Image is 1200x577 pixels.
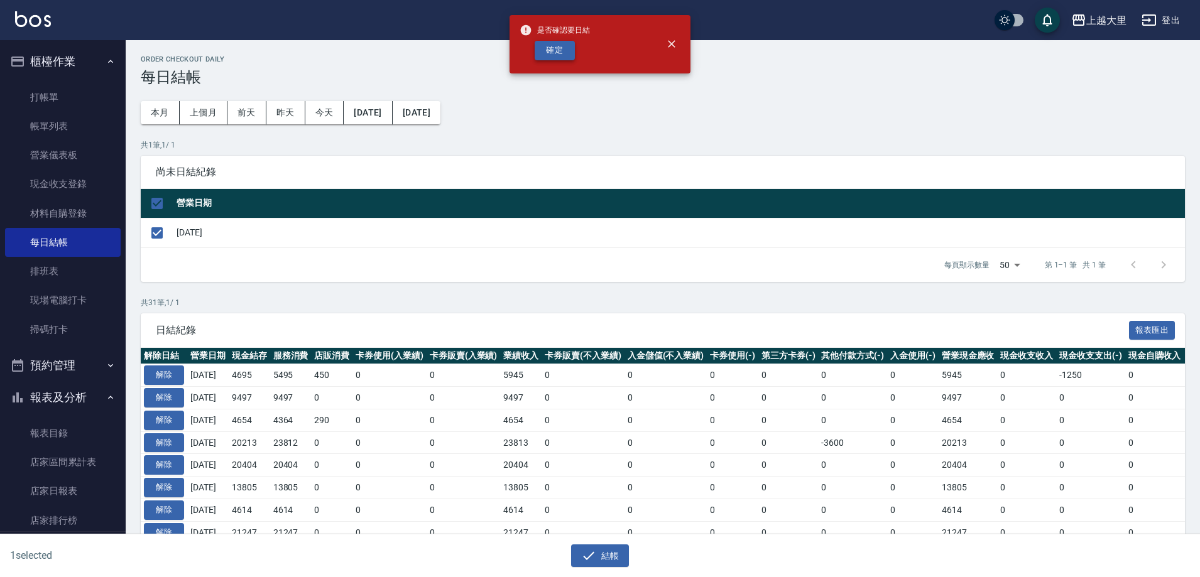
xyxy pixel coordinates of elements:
[187,454,229,477] td: [DATE]
[939,477,998,499] td: 13805
[500,477,542,499] td: 13805
[542,499,625,521] td: 0
[305,101,344,124] button: 今天
[187,364,229,387] td: [DATE]
[5,315,121,344] a: 掃碼打卡
[500,409,542,431] td: 4654
[707,499,758,521] td: 0
[5,112,121,141] a: 帳單列表
[571,544,630,568] button: 結帳
[187,521,229,544] td: [DATE]
[500,431,542,454] td: 23813
[270,431,312,454] td: 23812
[5,228,121,257] a: 每日結帳
[352,431,427,454] td: 0
[5,419,121,448] a: 報表目錄
[758,499,819,521] td: 0
[542,477,625,499] td: 0
[352,499,427,521] td: 0
[5,349,121,382] button: 預約管理
[187,431,229,454] td: [DATE]
[944,259,990,271] p: 每頁顯示數量
[270,477,312,499] td: 13805
[5,257,121,286] a: 排班表
[144,455,184,475] button: 解除
[939,364,998,387] td: 5945
[229,409,270,431] td: 4654
[229,521,270,544] td: 21247
[5,170,121,198] a: 現金收支登錄
[625,521,707,544] td: 0
[5,448,121,477] a: 店家區間累計表
[887,387,939,409] td: 0
[535,41,575,60] button: 確定
[707,387,758,409] td: 0
[311,364,352,387] td: 450
[141,68,1185,86] h3: 每日結帳
[393,101,440,124] button: [DATE]
[1125,409,1184,431] td: 0
[1056,387,1125,409] td: 0
[5,506,121,535] a: 店家排行榜
[173,218,1185,247] td: [DATE]
[520,24,590,36] span: 是否確認要日結
[270,364,312,387] td: 5495
[1125,364,1184,387] td: 0
[625,477,707,499] td: 0
[818,364,887,387] td: 0
[270,499,312,521] td: 4614
[500,348,542,364] th: 業績收入
[156,166,1170,178] span: 尚未日結紀錄
[187,409,229,431] td: [DATE]
[1125,454,1184,477] td: 0
[229,477,270,499] td: 13805
[1125,387,1184,409] td: 0
[270,521,312,544] td: 21247
[887,431,939,454] td: 0
[141,297,1185,308] p: 共 31 筆, 1 / 1
[1125,348,1184,364] th: 現金自購收入
[156,324,1129,337] span: 日結紀錄
[5,83,121,112] a: 打帳單
[427,348,501,364] th: 卡券販賣(入業績)
[144,388,184,407] button: 解除
[625,348,707,364] th: 入金儲值(不入業績)
[658,30,685,58] button: close
[229,454,270,477] td: 20404
[818,348,887,364] th: 其他付款方式(-)
[997,431,1056,454] td: 0
[1056,364,1125,387] td: -1250
[542,521,625,544] td: 0
[352,454,427,477] td: 0
[939,499,998,521] td: 4614
[173,189,1185,218] th: 營業日期
[500,387,542,409] td: 9497
[187,348,229,364] th: 營業日期
[995,248,1025,282] div: 50
[818,477,887,499] td: 0
[1035,8,1060,33] button: save
[997,521,1056,544] td: 0
[141,101,180,124] button: 本月
[229,387,270,409] td: 9497
[1066,8,1132,33] button: 上越大里
[1125,431,1184,454] td: 0
[141,55,1185,63] h2: Order checkout daily
[887,521,939,544] td: 0
[887,477,939,499] td: 0
[707,409,758,431] td: 0
[887,348,939,364] th: 入金使用(-)
[229,364,270,387] td: 4695
[427,431,501,454] td: 0
[1125,477,1184,499] td: 0
[311,477,352,499] td: 0
[818,431,887,454] td: -3600
[144,500,184,520] button: 解除
[1125,521,1184,544] td: 0
[427,387,501,409] td: 0
[5,477,121,505] a: 店家日報表
[542,387,625,409] td: 0
[5,45,121,78] button: 櫃檯作業
[939,348,998,364] th: 營業現金應收
[311,348,352,364] th: 店販消費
